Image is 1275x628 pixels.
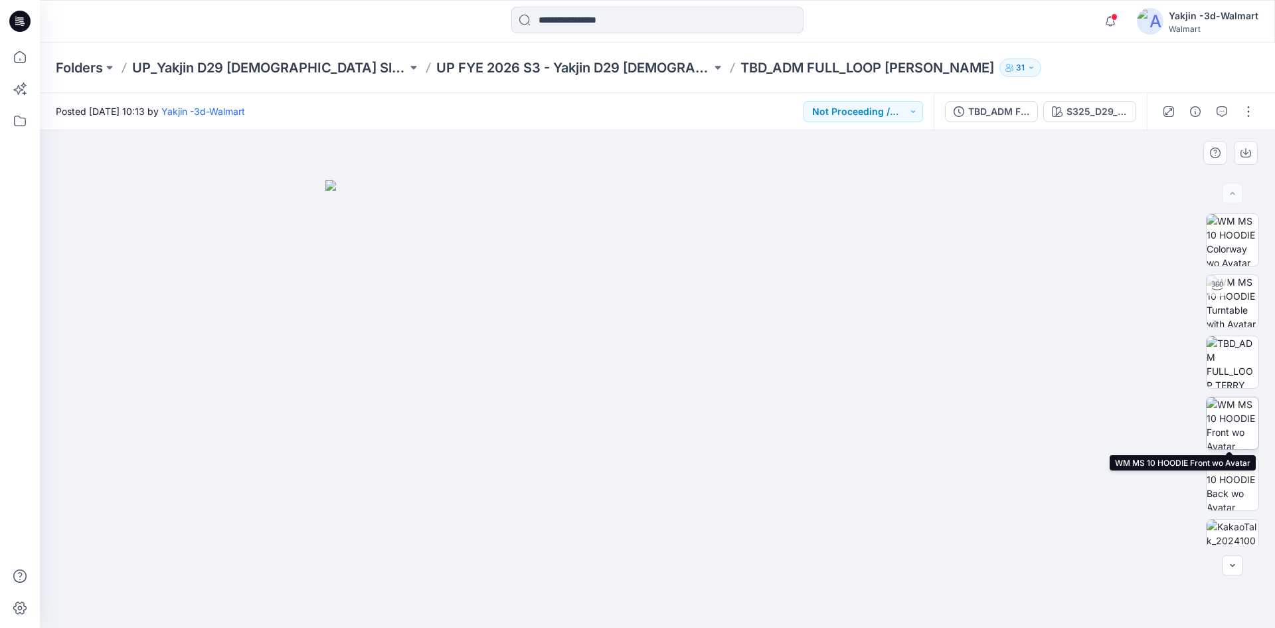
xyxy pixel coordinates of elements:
[740,58,994,77] p: TBD_ADM FULL_LOOP [PERSON_NAME]
[1207,214,1258,266] img: WM MS 10 HOODIE Colorway wo Avatar
[436,58,711,77] a: UP FYE 2026 S3 - Yakjin D29 [DEMOGRAPHIC_DATA] Sleepwear
[1207,520,1258,572] img: KakaoTalk_20241008_185404895
[1169,24,1258,34] div: Walmart
[132,58,407,77] a: UP_Yakjin D29 [DEMOGRAPHIC_DATA] Sleep
[56,104,245,118] span: Posted [DATE] 10:13 by
[1185,101,1206,122] button: Details
[1207,275,1258,327] img: WM MS 10 HOODIE Turntable with Avatar
[1066,104,1128,119] div: S325_D29_NB_TERRY SMILE_MILIEU GREEN _V1_Colorway 5_YJ
[1207,336,1258,388] img: TBD_ADM FULL_LOOP TERRY ROBE_ inspo
[1169,8,1258,24] div: Yakjin -3d-Walmart
[1207,459,1258,510] img: WM MS 10 HOODIE Back wo Avatar
[999,58,1041,77] button: 31
[1016,60,1025,75] p: 31
[1137,8,1163,35] img: avatar
[945,101,1038,122] button: TBD_ADM FULL_LOOP [PERSON_NAME]
[1043,101,1136,122] button: S325_D29_NB_TERRY SMILE_MILIEU GREEN _V1_Colorway 5_YJ
[56,58,103,77] a: Folders
[1207,397,1258,449] img: WM MS 10 HOODIE Front wo Avatar
[161,106,245,117] a: Yakjin -3d-Walmart
[968,104,1029,119] div: TBD_ADM FULL_LOOP [PERSON_NAME]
